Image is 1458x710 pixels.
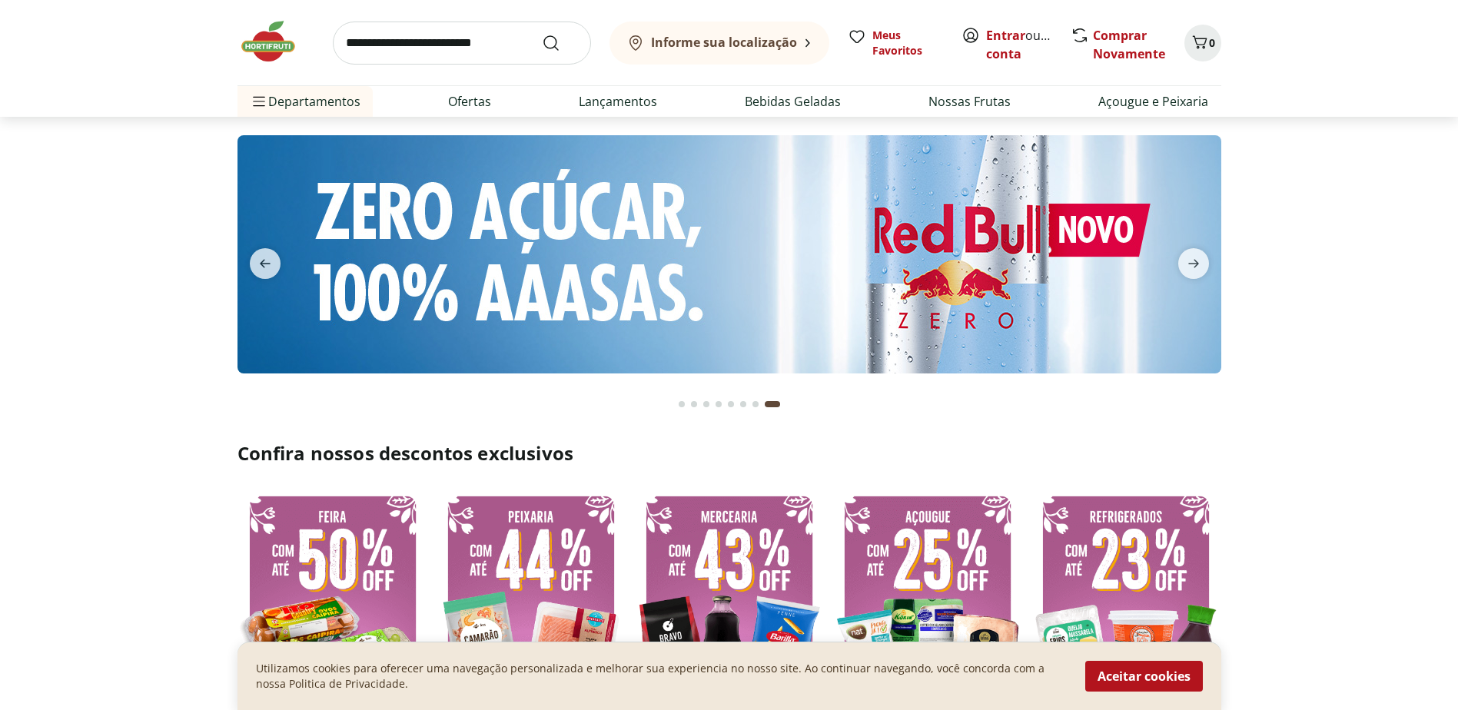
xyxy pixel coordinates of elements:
[712,386,725,423] button: Go to page 4 from fs-carousel
[986,27,1071,62] a: Criar conta
[1098,92,1208,111] a: Açougue e Peixaria
[1093,27,1165,62] a: Comprar Novamente
[579,92,657,111] a: Lançamentos
[725,386,737,423] button: Go to page 5 from fs-carousel
[848,28,943,58] a: Meus Favoritos
[928,92,1011,111] a: Nossas Frutas
[256,661,1067,692] p: Utilizamos cookies para oferecer uma navegação personalizada e melhorar sua experiencia no nosso ...
[737,386,749,423] button: Go to page 6 from fs-carousel
[237,18,314,65] img: Hortifruti
[762,386,783,423] button: Current page from fs-carousel
[542,34,579,52] button: Submit Search
[333,22,591,65] input: search
[651,34,797,51] b: Informe sua localização
[676,386,688,423] button: Go to page 1 from fs-carousel
[609,22,829,65] button: Informe sua localização
[448,92,491,111] a: Ofertas
[237,135,1221,373] img: Red bull
[986,26,1054,63] span: ou
[986,27,1025,44] a: Entrar
[1184,25,1221,61] button: Carrinho
[1085,661,1203,692] button: Aceitar cookies
[1209,35,1215,50] span: 0
[250,83,268,120] button: Menu
[745,92,841,111] a: Bebidas Geladas
[1166,248,1221,279] button: next
[250,83,360,120] span: Departamentos
[688,386,700,423] button: Go to page 2 from fs-carousel
[700,386,712,423] button: Go to page 3 from fs-carousel
[237,441,1221,466] h2: Confira nossos descontos exclusivos
[872,28,943,58] span: Meus Favoritos
[237,248,293,279] button: previous
[749,386,762,423] button: Go to page 7 from fs-carousel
